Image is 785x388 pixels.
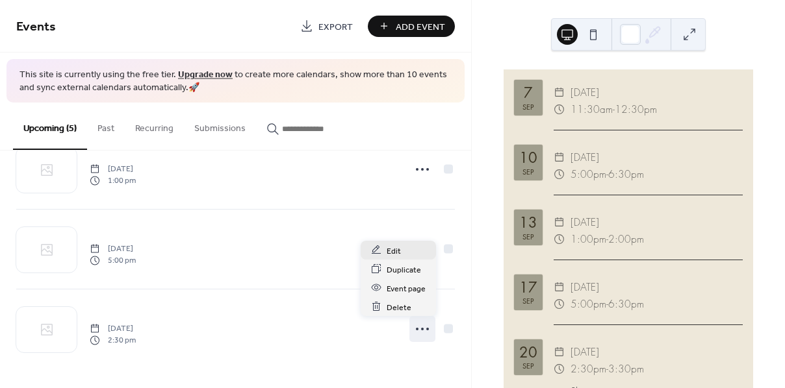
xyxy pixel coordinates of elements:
span: - [613,101,615,118]
span: 2:30pm [571,361,606,378]
div: ​ [554,166,565,183]
div: 13 [519,215,537,230]
div: Sep [522,362,534,369]
span: [DATE] [571,214,599,231]
span: [DATE] [90,322,136,334]
span: 1:00pm [571,231,606,248]
button: Recurring [125,103,184,149]
span: 11:30am [571,101,613,118]
span: - [606,361,608,378]
span: - [606,231,608,248]
span: [DATE] [571,149,599,166]
span: [DATE] [571,84,599,101]
div: 20 [519,345,537,359]
div: ​ [554,214,565,231]
span: 5:00 pm [90,255,136,267]
div: Sep [522,168,534,175]
a: Export [290,16,363,37]
div: Sep [522,103,534,110]
div: 7 [524,86,533,100]
span: 2:00pm [608,231,644,248]
div: Sep [522,233,534,240]
span: - [606,296,608,313]
span: 2:30 pm [90,335,136,346]
button: Upcoming (5) [13,103,87,150]
button: Submissions [184,103,256,149]
div: ​ [554,296,565,313]
span: [DATE] [571,279,599,296]
span: Export [318,20,353,34]
div: ​ [554,279,565,296]
a: Upgrade now [178,66,233,84]
span: [DATE] [90,163,136,175]
span: 1:00 pm [90,175,136,187]
span: Event page [387,282,426,295]
button: Add Event [368,16,455,37]
span: 5:00pm [571,296,606,313]
div: ​ [554,84,565,101]
span: [DATE] [90,243,136,254]
div: Sep [522,297,534,304]
span: - [606,166,608,183]
span: 5:00pm [571,166,606,183]
span: 6:30pm [608,296,644,313]
div: ​ [554,231,565,248]
span: Edit [387,244,401,258]
span: Duplicate [387,263,421,276]
div: 10 [519,151,537,165]
span: 12:30pm [615,101,657,118]
span: 6:30pm [608,166,644,183]
div: 17 [519,280,537,295]
span: Add Event [396,20,445,34]
div: ​ [554,361,565,378]
div: ​ [554,149,565,166]
span: [DATE] [571,344,599,361]
span: Delete [387,300,411,314]
span: 3:30pm [608,361,644,378]
button: Past [87,103,125,149]
div: ​ [554,101,565,118]
span: This site is currently using the free tier. to create more calendars, show more than 10 events an... [19,69,452,94]
div: ​ [554,344,565,361]
span: Events [16,14,56,40]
